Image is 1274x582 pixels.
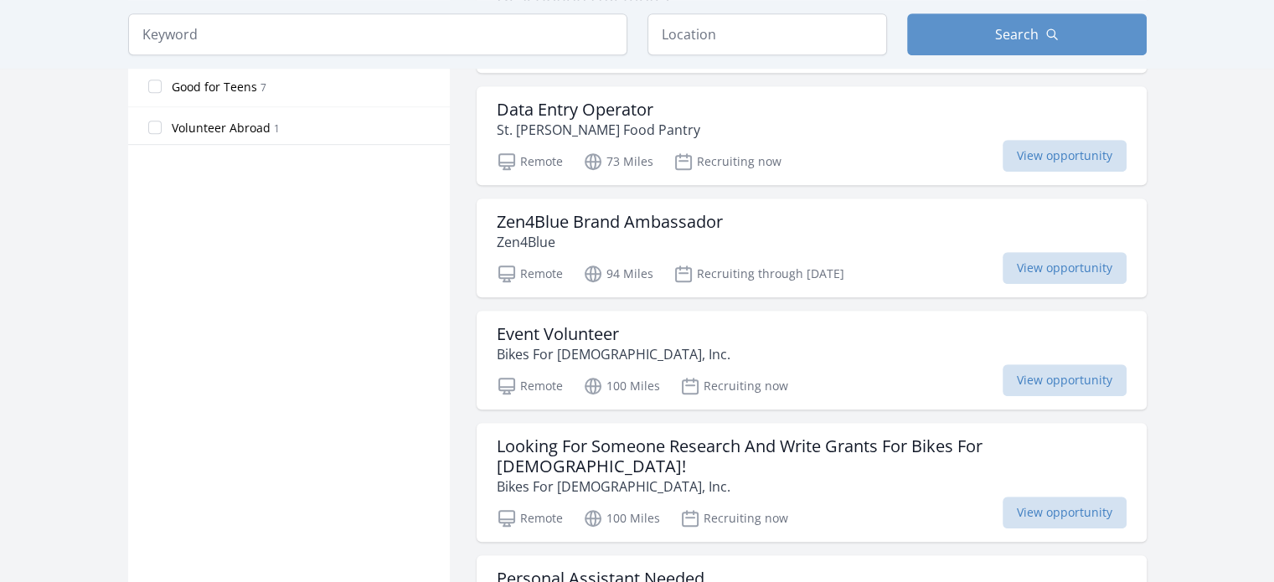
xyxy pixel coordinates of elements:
[148,121,162,134] input: Volunteer Abroad 1
[477,198,1147,297] a: Zen4Blue Brand Ambassador Zen4Blue Remote 94 Miles Recruiting through [DATE] View opportunity
[477,86,1147,185] a: Data Entry Operator St. [PERSON_NAME] Food Pantry Remote 73 Miles Recruiting now View opportunity
[1003,140,1127,172] span: View opportunity
[497,508,563,528] p: Remote
[995,24,1039,44] span: Search
[680,508,788,528] p: Recruiting now
[497,376,563,396] p: Remote
[497,344,730,364] p: Bikes For [DEMOGRAPHIC_DATA], Inc.
[497,152,563,172] p: Remote
[673,264,844,284] p: Recruiting through [DATE]
[172,79,257,95] span: Good for Teens
[583,376,660,396] p: 100 Miles
[1003,364,1127,396] span: View opportunity
[583,152,653,172] p: 73 Miles
[497,232,723,252] p: Zen4Blue
[680,376,788,396] p: Recruiting now
[260,80,266,95] span: 7
[583,508,660,528] p: 100 Miles
[497,100,700,120] h3: Data Entry Operator
[497,324,730,344] h3: Event Volunteer
[1003,497,1127,528] span: View opportunity
[1003,252,1127,284] span: View opportunity
[477,311,1147,409] a: Event Volunteer Bikes For [DEMOGRAPHIC_DATA], Inc. Remote 100 Miles Recruiting now View opportunity
[497,476,1127,497] p: Bikes For [DEMOGRAPHIC_DATA], Inc.
[128,13,627,55] input: Keyword
[907,13,1147,55] button: Search
[497,212,723,232] h3: Zen4Blue Brand Ambassador
[148,80,162,93] input: Good for Teens 7
[497,264,563,284] p: Remote
[673,152,781,172] p: Recruiting now
[497,120,700,140] p: St. [PERSON_NAME] Food Pantry
[274,121,280,136] span: 1
[647,13,887,55] input: Location
[583,264,653,284] p: 94 Miles
[172,120,271,136] span: Volunteer Abroad
[497,436,1127,476] h3: Looking For Someone Research And Write Grants For Bikes For [DEMOGRAPHIC_DATA]!
[477,423,1147,542] a: Looking For Someone Research And Write Grants For Bikes For [DEMOGRAPHIC_DATA]! Bikes For [DEMOGR...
